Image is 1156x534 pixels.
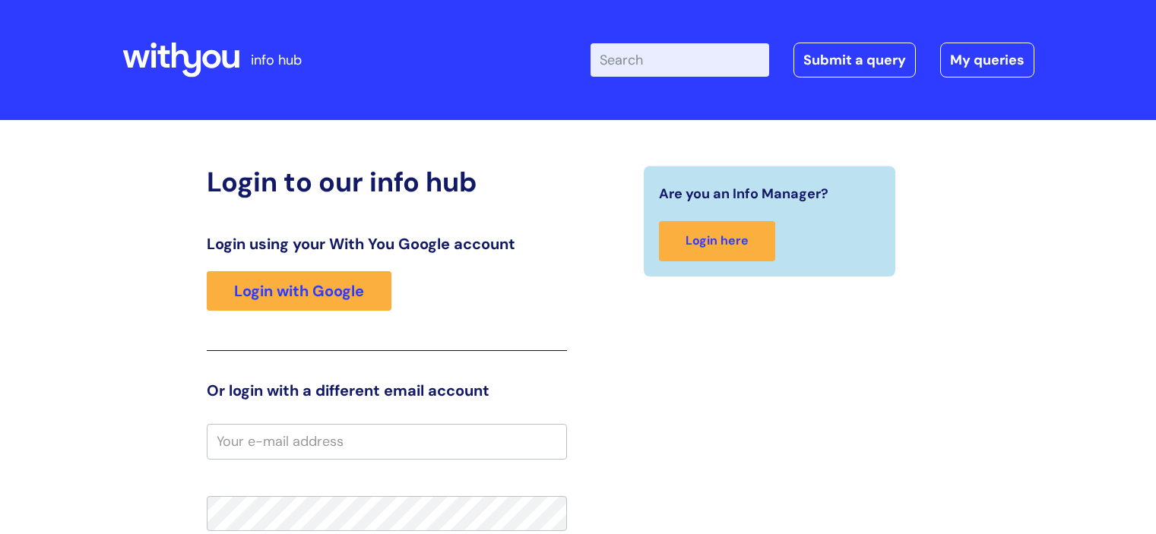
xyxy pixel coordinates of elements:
[940,43,1034,77] a: My queries
[793,43,916,77] a: Submit a query
[659,182,828,206] span: Are you an Info Manager?
[207,166,567,198] h2: Login to our info hub
[207,424,567,459] input: Your e-mail address
[591,43,769,77] input: Search
[251,48,302,72] p: info hub
[659,221,775,261] a: Login here
[207,271,391,311] a: Login with Google
[207,235,567,253] h3: Login using your With You Google account
[207,381,567,400] h3: Or login with a different email account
